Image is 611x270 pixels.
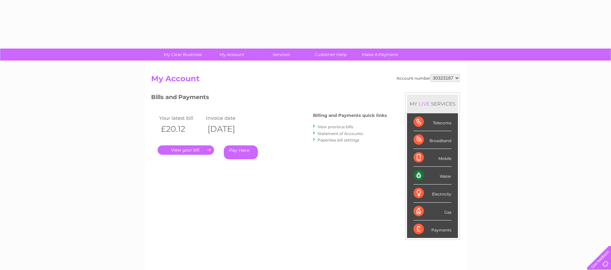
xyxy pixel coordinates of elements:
[224,145,258,159] a: Pay Here
[413,220,451,238] div: Payments
[317,138,359,142] a: Paperless bill settings
[151,93,387,104] h3: Bills and Payments
[158,145,214,155] a: .
[255,49,308,61] a: Services
[313,113,387,118] h4: Billing and Payments quick links
[353,49,407,61] a: Make A Payment
[204,122,251,136] th: [DATE]
[317,131,363,136] a: Statement of Accounts
[413,185,451,202] div: Electricity
[397,74,460,82] div: Account number
[413,203,451,220] div: Gas
[317,124,353,129] a: View previous bills
[413,167,451,185] div: Water
[205,49,259,61] a: My Account
[158,114,204,122] td: Your latest bill
[413,113,451,131] div: Telecoms
[407,95,458,113] div: MY SERVICES
[413,131,451,149] div: Broadband
[204,114,251,122] td: Invoice date
[151,74,460,86] h2: My Account
[413,149,451,167] div: Mobile
[417,101,431,107] div: LIVE
[304,49,357,61] a: Customer Help
[158,122,204,136] th: £20.12
[156,49,210,61] a: My Clear Business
